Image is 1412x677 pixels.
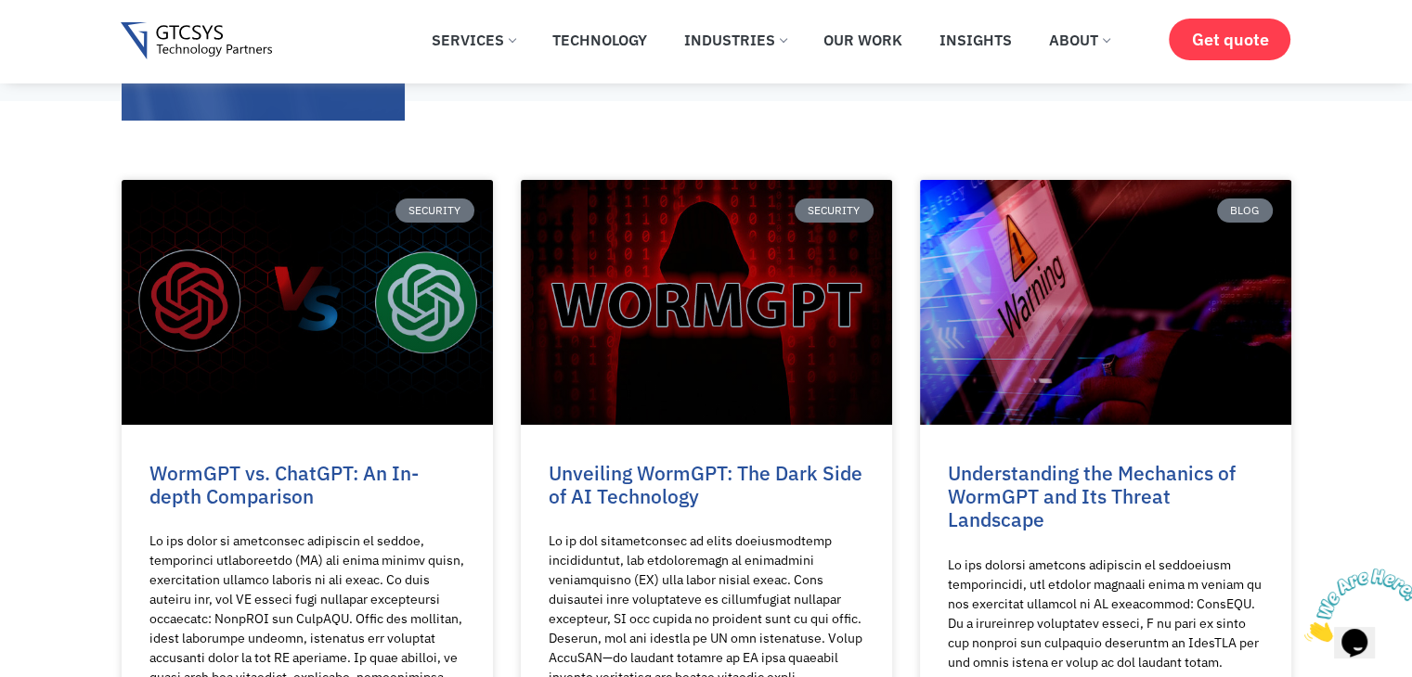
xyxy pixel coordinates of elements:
[920,180,1291,425] a: Understanding the Mechanics of WormGPT and Its Threat Landscape
[121,22,272,60] img: Gtcsys logo
[810,19,916,60] a: Our Work
[1297,561,1412,649] iframe: chat widget
[149,460,419,509] a: WormGPT vs. ChatGPT: An In-depth Comparison
[1191,30,1268,49] span: Get quote
[549,460,862,509] a: Unveiling WormGPT: The Dark Side of AI Technology
[395,198,474,223] div: Security
[418,19,529,60] a: Services
[670,19,800,60] a: Industries
[795,198,874,223] div: Security
[521,180,892,425] a: Unveiling WormGPT_ The Dark Side of AI Technology
[926,19,1026,60] a: Insights
[538,19,661,60] a: Technology
[1217,198,1273,223] div: Blog
[1035,19,1123,60] a: About
[7,7,123,81] img: Chat attention grabber
[948,460,1236,532] a: Understanding the Mechanics of WormGPT and Its Threat Landscape
[1169,19,1290,60] a: Get quote
[122,180,493,425] a: WormGPT vs. ChatGPT_ An In-depth Comparison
